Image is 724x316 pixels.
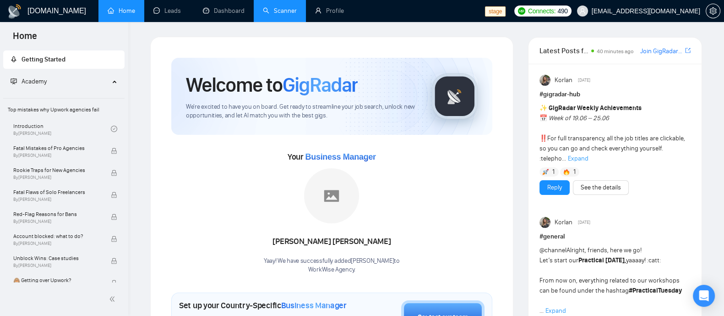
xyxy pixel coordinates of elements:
[578,256,626,264] strong: Practical [DATE],
[111,148,117,154] span: lock
[13,263,101,268] span: By [PERSON_NAME]
[111,258,117,264] span: lock
[539,246,566,254] span: @channel
[539,89,691,100] h1: # gigradar-hub
[539,104,685,162] span: For full transparency, all the job titles are clickable, so you can go and check everything yours...
[539,246,682,315] span: Alright, friends, here we go! Let’s start our yaaaay! :catt: From now on, everything related to o...
[264,257,400,274] div: Yaay! We have successfully added [PERSON_NAME] to
[109,294,118,304] span: double-left
[581,183,621,193] a: See the details
[305,152,376,161] span: Business Manager
[539,232,691,242] h1: # general
[542,169,549,175] img: 🚀
[22,55,65,63] span: Getting Started
[281,300,347,310] span: Business Manager
[108,7,135,15] a: homeHome
[5,29,44,49] span: Home
[563,169,570,175] img: 🔥
[539,134,547,142] span: ‼️
[557,6,567,16] span: 490
[578,218,590,227] span: [DATE]
[552,167,555,177] span: 1
[539,114,547,122] span: 📅
[13,210,101,219] span: Red-Flag Reasons for Bans
[3,50,125,69] li: Getting Started
[304,168,359,223] img: placeholder.png
[528,6,555,16] span: Connects:
[573,180,629,195] button: See the details
[111,170,117,176] span: lock
[629,287,682,294] strong: #PracticalTuesday
[13,175,101,180] span: By [PERSON_NAME]
[13,232,101,241] span: Account blocked: what to do?
[186,103,417,120] span: We're excited to have you on board. Get ready to streamline your job search, unlock new opportuni...
[685,47,691,54] span: export
[263,7,297,15] a: searchScanner
[11,78,47,85] span: Academy
[579,8,586,14] span: user
[706,7,720,15] a: setting
[549,104,642,112] strong: GigRadar Weekly Achievements
[640,46,683,56] a: Join GigRadar Slack Community
[539,75,550,86] img: Korlan
[315,7,344,15] a: userProfile
[554,75,572,85] span: Korlan
[111,126,117,132] span: check-circle
[518,7,525,15] img: upwork-logo.png
[13,197,101,202] span: By [PERSON_NAME]
[11,56,17,62] span: rocket
[288,152,376,162] span: Your
[264,266,400,274] p: WorkWise Agency .
[568,155,588,162] span: Expand
[549,114,609,122] em: Week of 19.06 – 25.06
[13,153,101,158] span: By [PERSON_NAME]
[111,214,117,220] span: lock
[186,72,358,97] h1: Welcome to
[693,285,715,307] div: Open Intercom Messenger
[13,254,101,263] span: Unblock Wins: Case studies
[179,300,347,310] h1: Set up your Country-Specific
[573,167,575,177] span: 1
[597,48,634,55] span: 40 minutes ago
[485,6,506,17] span: stage
[539,217,550,228] img: Korlan
[706,4,720,18] button: setting
[11,78,17,84] span: fund-projection-screen
[545,307,566,315] span: Expand
[13,276,101,285] span: 🙈 Getting over Upwork?
[7,4,22,19] img: logo
[432,73,478,119] img: gigradar-logo.png
[13,241,101,246] span: By [PERSON_NAME]
[547,183,562,193] a: Reply
[539,45,588,56] span: Latest Posts from the GigRadar Community
[685,46,691,55] a: export
[578,76,590,84] span: [DATE]
[203,7,245,15] a: dashboardDashboard
[13,119,111,139] a: IntroductionBy[PERSON_NAME]
[4,100,124,119] span: Top mistakes why Upwork agencies fail
[264,234,400,249] div: [PERSON_NAME] [PERSON_NAME]
[22,78,47,85] span: Academy
[13,219,101,224] span: By [PERSON_NAME]
[554,217,572,227] span: Korlan
[13,166,101,175] span: Rookie Traps for New Agencies
[153,7,185,15] a: messageLeads
[111,236,117,242] span: lock
[111,192,117,198] span: lock
[539,180,570,195] button: Reply
[706,7,720,15] span: setting
[539,104,547,112] span: ✨
[13,188,101,197] span: Fatal Flaws of Solo Freelancers
[111,280,117,286] span: lock
[13,144,101,153] span: Fatal Mistakes of Pro Agencies
[283,72,358,97] span: GigRadar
